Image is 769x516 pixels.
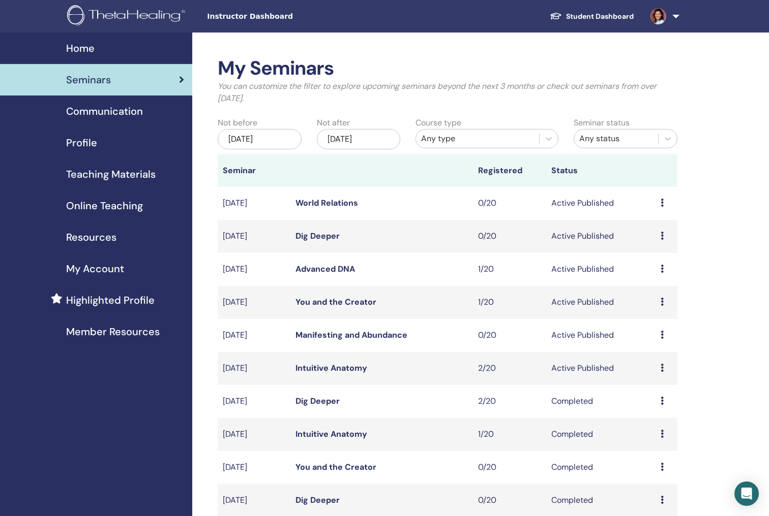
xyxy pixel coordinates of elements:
td: [DATE] [218,253,290,286]
td: Active Published [546,220,656,253]
td: Completed [546,418,656,451]
a: Intuitive Anatomy [295,363,367,373]
a: Dig Deeper [295,495,340,505]
th: Registered [473,154,546,187]
label: Seminar status [574,117,630,129]
a: Dig Deeper [295,396,340,406]
div: Any type [421,133,534,145]
span: Highlighted Profile [66,293,155,308]
p: You can customize the filter to explore upcoming seminars beyond the next 3 months or check out s... [218,80,677,105]
td: [DATE] [218,385,290,418]
td: 0/20 [473,220,546,253]
label: Not before [218,117,257,129]
td: [DATE] [218,286,290,319]
td: 1/20 [473,253,546,286]
th: Status [546,154,656,187]
div: Any status [579,133,653,145]
a: You and the Creator [295,297,376,307]
a: Student Dashboard [542,7,642,26]
td: [DATE] [218,319,290,352]
a: You and the Creator [295,462,376,472]
img: graduation-cap-white.svg [550,12,562,20]
span: Communication [66,104,143,119]
td: 1/20 [473,286,546,319]
img: default.jpg [650,8,666,24]
td: [DATE] [218,451,290,484]
span: Teaching Materials [66,167,156,182]
div: [DATE] [218,129,302,149]
span: Member Resources [66,324,160,339]
td: 0/20 [473,319,546,352]
label: Course type [416,117,461,129]
th: Seminar [218,154,290,187]
td: Active Published [546,319,656,352]
td: Completed [546,385,656,418]
td: [DATE] [218,187,290,220]
td: [DATE] [218,352,290,385]
td: 0/20 [473,451,546,484]
span: Seminars [66,72,111,87]
a: World Relations [295,198,358,208]
a: Advanced DNA [295,264,355,274]
td: 2/20 [473,385,546,418]
td: 0/20 [473,187,546,220]
td: [DATE] [218,220,290,253]
h2: My Seminars [218,57,677,80]
td: [DATE] [218,418,290,451]
td: Active Published [546,253,656,286]
td: Active Published [546,187,656,220]
span: Instructor Dashboard [207,11,360,22]
a: Dig Deeper [295,231,340,241]
td: 1/20 [473,418,546,451]
span: Online Teaching [66,198,143,213]
label: Not after [317,117,350,129]
td: Completed [546,451,656,484]
div: Open Intercom Messenger [734,481,759,506]
td: Active Published [546,352,656,385]
a: Manifesting and Abundance [295,330,407,340]
span: Profile [66,135,97,150]
td: 2/20 [473,352,546,385]
span: Resources [66,230,116,245]
a: Intuitive Anatomy [295,429,367,439]
span: My Account [66,261,124,276]
span: Home [66,41,95,56]
div: [DATE] [317,129,401,149]
td: Active Published [546,286,656,319]
img: logo.png [67,5,189,28]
